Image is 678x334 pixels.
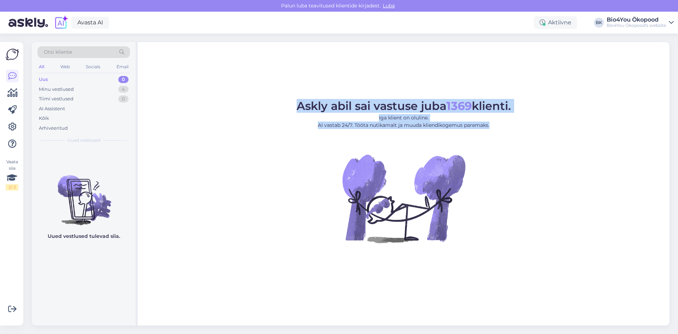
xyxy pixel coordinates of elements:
div: Bio4You Ökopood's website [607,23,666,28]
div: All [37,62,46,71]
p: Iga klient on oluline. AI vastab 24/7. Tööta nutikamalt ja muuda kliendikogemus paremaks. [297,114,511,129]
span: Uued vestlused [67,137,100,143]
div: Minu vestlused [39,86,74,93]
div: BK [594,18,604,28]
span: Askly abil sai vastuse juba klienti. [297,99,511,113]
div: Kõik [39,115,49,122]
a: Bio4You ÖkopoodBio4You Ökopood's website [607,17,674,28]
img: No chats [32,163,136,226]
div: Arhiveeritud [39,125,68,132]
img: No Chat active [340,135,467,262]
div: Uus [39,76,48,83]
div: Socials [84,62,102,71]
div: 2 / 3 [6,184,18,191]
div: Aktiivne [534,16,577,29]
img: explore-ai [54,15,69,30]
div: Bio4You Ökopood [607,17,666,23]
a: Avasta AI [71,17,109,29]
p: Uued vestlused tulevad siia. [48,233,120,240]
div: 0 [118,76,129,83]
div: Tiimi vestlused [39,95,73,102]
span: Otsi kliente [44,48,72,56]
span: Luba [381,2,397,9]
div: 4 [118,86,129,93]
div: Email [115,62,130,71]
div: AI Assistent [39,105,65,112]
div: Web [59,62,71,71]
div: 0 [118,95,129,102]
img: Askly Logo [6,48,19,61]
b: 1369 [446,99,472,113]
div: Vaata siia [6,159,18,191]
